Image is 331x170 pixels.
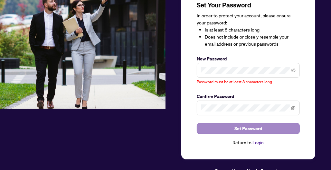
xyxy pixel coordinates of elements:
label: New Password [197,55,300,62]
a: Login [253,140,264,146]
div: In order to protect your account, please ensure your password: [197,12,300,48]
h3: Set Your Password [197,1,300,10]
span: Password must be at least 8 characters long [197,79,272,84]
div: Return to [197,139,300,147]
label: Confirm Password [197,93,300,100]
span: Set Password [234,123,262,134]
span: eye-invisible [291,68,296,73]
button: Set Password [197,123,300,134]
li: Is at least 8 characters long [205,26,300,33]
span: eye-invisible [291,106,296,110]
li: Does not include or closely resemble your email address or previous passwords [205,33,300,48]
